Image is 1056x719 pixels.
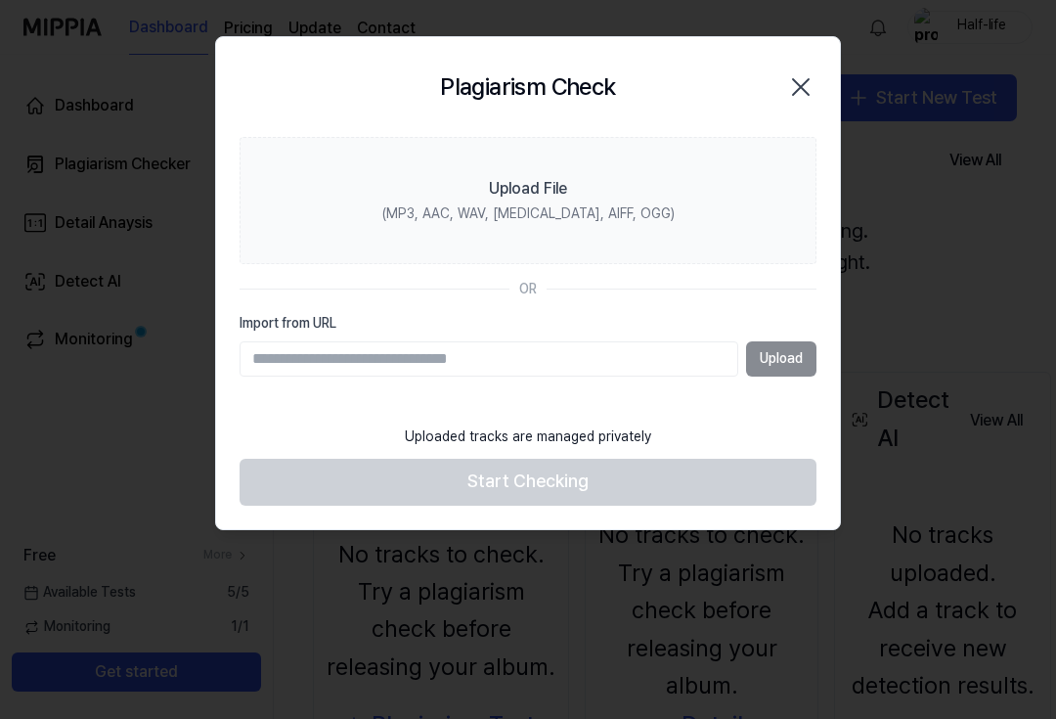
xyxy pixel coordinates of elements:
[393,416,663,459] div: Uploaded tracks are managed privately
[382,204,675,224] div: (MP3, AAC, WAV, [MEDICAL_DATA], AIFF, OGG)
[440,68,615,106] h2: Plagiarism Check
[519,280,537,299] div: OR
[240,314,816,334] label: Import from URL
[489,177,567,201] div: Upload File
